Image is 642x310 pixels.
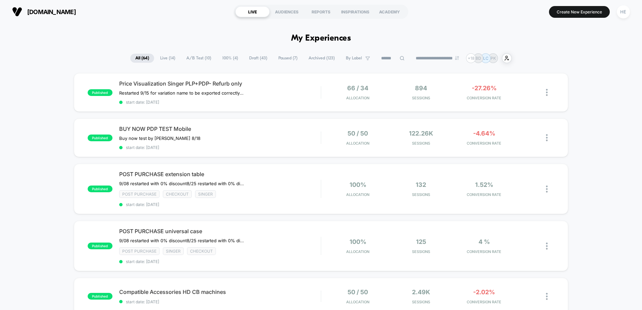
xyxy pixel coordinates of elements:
[346,56,362,61] span: By Label
[217,54,243,63] span: 100% ( 4 )
[491,56,496,61] p: PK
[350,238,366,245] span: 100%
[416,238,426,245] span: 125
[119,202,321,207] span: start date: [DATE]
[409,130,433,137] span: 122.26k
[119,289,321,295] span: Compatible Accessories HD CB machines
[372,6,407,17] div: ACADEMY
[475,56,481,61] p: BD
[546,134,548,141] img: close
[454,300,514,304] span: CONVERSION RATE
[235,6,270,17] div: LIVE
[346,141,369,146] span: Allocation
[346,249,369,254] span: Allocation
[483,56,489,61] p: LC
[338,6,372,17] div: INSPIRATIONS
[472,85,497,92] span: -27.26%
[415,85,427,92] span: 894
[119,247,159,255] span: Post Purchase
[119,100,321,105] span: start date: [DATE]
[119,181,244,186] span: 9/08 restarted with 0% discount﻿8/25 restarted with 0% discount due to Laborday promo
[473,130,495,137] span: -4.64%
[391,141,451,146] span: Sessions
[475,181,493,188] span: 1.52%
[10,6,78,17] button: [DOMAIN_NAME]
[130,54,154,63] span: All ( 64 )
[244,54,272,63] span: Draft ( 43 )
[119,171,321,177] span: POST PURCHASE extension table
[119,125,321,132] span: BUY NOW PDP TEST Mobile
[347,85,368,92] span: 66 / 34
[119,90,244,96] span: Restarted 9/15 for variation name to be exported correctly for reporting. Singer Refurb discount-...
[454,192,514,197] span: CONVERSION RATE
[88,293,112,300] span: published
[88,243,112,249] span: published
[187,247,216,255] span: checkout
[454,96,514,100] span: CONVERSION RATE
[270,6,304,17] div: AUDIENCES
[155,54,180,63] span: Live ( 14 )
[181,54,216,63] span: A/B Test ( 10 )
[546,186,548,193] img: close
[119,228,321,235] span: POST PURCHASE universal case
[119,259,321,264] span: start date: [DATE]
[478,238,490,245] span: 4 %
[27,8,76,15] span: [DOMAIN_NAME]
[391,249,451,254] span: Sessions
[273,54,303,63] span: Paused ( 7 )
[12,7,22,17] img: Visually logo
[348,130,368,137] span: 50 / 50
[348,289,368,296] span: 50 / 50
[391,300,451,304] span: Sessions
[346,192,369,197] span: Allocation
[549,6,610,18] button: Create New Experience
[391,96,451,100] span: Sessions
[416,181,426,188] span: 132
[119,238,244,243] span: 9/08 restarted with 0% discount8/25 restarted with 0% discount due to Laborday promo10% off 6% CR...
[119,299,321,304] span: start date: [DATE]
[119,190,159,198] span: Post Purchase
[163,190,192,198] span: checkout
[454,141,514,146] span: CONVERSION RATE
[546,243,548,250] img: close
[546,293,548,300] img: close
[163,247,184,255] span: Singer
[346,300,369,304] span: Allocation
[546,89,548,96] img: close
[615,5,632,19] button: HE
[291,34,351,43] h1: My Experiences
[304,6,338,17] div: REPORTS
[119,136,200,141] span: Buy now test by [PERSON_NAME] 8/18
[454,249,514,254] span: CONVERSION RATE
[391,192,451,197] span: Sessions
[119,80,321,87] span: Price Visualization Singer PLP+PDP- Refurb only
[466,53,476,63] div: + 18
[412,289,430,296] span: 2.49k
[195,190,216,198] span: Singer
[88,89,112,96] span: published
[455,56,459,60] img: end
[304,54,340,63] span: Archived ( 123 )
[346,96,369,100] span: Allocation
[119,145,321,150] span: start date: [DATE]
[473,289,495,296] span: -2.02%
[350,181,366,188] span: 100%
[617,5,630,18] div: HE
[88,135,112,141] span: published
[88,186,112,192] span: published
